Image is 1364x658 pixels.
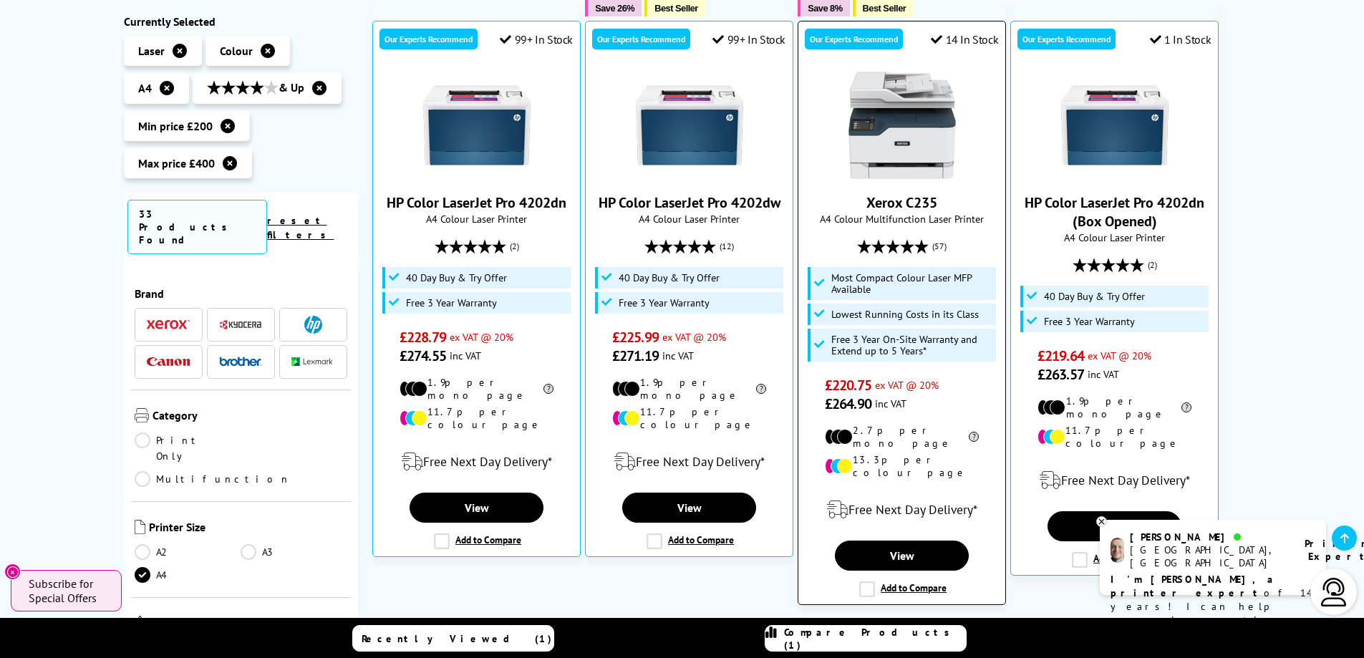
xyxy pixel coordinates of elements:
[124,14,359,29] div: Currently Selected
[147,316,190,334] a: Xerox
[806,490,998,530] div: modal_delivery
[593,212,785,226] span: A4 Colour Laser Printer
[805,29,903,49] div: Our Experts Recommend
[127,200,268,254] span: 33 Products Found
[400,405,553,431] li: 11.7p per colour page
[450,349,481,362] span: inc VAT
[362,632,552,645] span: Recently Viewed (1)
[1048,511,1181,541] a: View
[135,471,291,487] a: Multifunction
[400,347,446,365] span: £274.55
[662,330,726,344] span: ex VAT @ 20%
[592,29,690,49] div: Our Experts Recommend
[593,442,785,482] div: modal_delivery
[219,357,262,367] img: Brother
[932,233,947,260] span: (57)
[304,316,322,334] img: HP
[138,156,215,170] span: Max price £400
[619,297,710,309] span: Free 3 Year Warranty
[831,334,993,357] span: Free 3 Year On-Site Warranty and Extend up to 5 Years*
[825,424,979,450] li: 2.7p per mono page
[1044,316,1135,327] span: Free 3 Year Warranty
[835,541,968,571] a: View
[848,168,956,182] a: Xerox C235
[612,347,659,365] span: £271.19
[135,286,348,301] span: Brand
[1017,29,1116,49] div: Our Experts Recommend
[848,72,956,179] img: Xerox C235
[636,72,743,179] img: HP Color LaserJet Pro 4202dw
[406,272,507,284] span: 40 Day Buy & Try Offer
[875,378,939,392] span: ex VAT @ 20%
[825,376,871,395] span: £220.75
[220,44,253,58] span: Colour
[406,297,497,309] span: Free 3 Year Warranty
[135,408,149,422] img: Category
[510,233,519,260] span: (2)
[599,193,780,212] a: HP Color LaserJet Pro 4202dw
[1088,349,1151,362] span: ex VAT @ 20%
[654,3,698,14] span: Best Seller
[612,376,766,402] li: 1.9p per mono page
[147,353,190,371] a: Canon
[866,193,937,212] a: Xerox C235
[500,32,573,47] div: 99+ In Stock
[1148,251,1157,279] span: (2)
[147,320,190,330] img: Xerox
[931,32,998,47] div: 14 In Stock
[400,376,553,402] li: 1.9p per mono page
[29,576,107,605] span: Subscribe for Special Offers
[135,432,241,464] a: Print Only
[450,330,513,344] span: ex VAT @ 20%
[1088,367,1119,381] span: inc VAT
[875,397,906,410] span: inc VAT
[612,405,766,431] li: 11.7p per colour page
[291,316,334,334] a: HP
[207,80,304,97] span: & Up
[1130,543,1287,569] div: [GEOGRAPHIC_DATA], [GEOGRAPHIC_DATA]
[1320,578,1348,606] img: user-headset-light.svg
[1111,573,1277,599] b: I'm [PERSON_NAME], a printer expert
[1037,347,1084,365] span: £219.64
[662,349,694,362] span: inc VAT
[1072,552,1159,568] label: Add to Compare
[138,44,165,58] span: Laser
[622,493,755,523] a: View
[219,316,262,334] a: Kyocera
[434,533,521,549] label: Add to Compare
[219,353,262,371] a: Brother
[859,581,947,597] label: Add to Compare
[379,29,478,49] div: Our Experts Recommend
[138,119,213,133] span: Min price £200
[4,563,21,580] button: Close
[1111,573,1315,641] p: of 14 years! I can help you choose the right product
[387,193,566,212] a: HP Color LaserJet Pro 4202dn
[380,442,573,482] div: modal_delivery
[595,3,634,14] span: Save 26%
[806,212,998,226] span: A4 Colour Multifunction Laser Printer
[352,625,554,652] a: Recently Viewed (1)
[1044,291,1145,302] span: 40 Day Buy & Try Offer
[1037,365,1084,384] span: £263.57
[825,395,871,413] span: £264.90
[831,272,993,295] span: Most Compact Colour Laser MFP Available
[135,616,145,630] img: Colour or Mono
[1037,395,1191,420] li: 1.9p per mono page
[380,212,573,226] span: A4 Colour Laser Printer
[1018,231,1211,244] span: A4 Colour Laser Printer
[147,357,190,367] img: Canon
[712,32,785,47] div: 99+ In Stock
[1130,531,1287,543] div: [PERSON_NAME]
[400,328,446,347] span: £228.79
[1061,72,1169,179] img: HP Color LaserJet Pro 4202dn (Box Opened)
[149,520,348,537] span: Printer Size
[153,408,348,425] span: Category
[1150,32,1211,47] div: 1 In Stock
[219,319,262,330] img: Kyocera
[135,567,241,583] a: A4
[410,493,543,523] a: View
[1025,193,1204,231] a: HP Color LaserJet Pro 4202dn (Box Opened)
[765,625,967,652] a: Compare Products (1)
[149,616,348,633] span: Colour or Mono
[138,82,152,96] span: A4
